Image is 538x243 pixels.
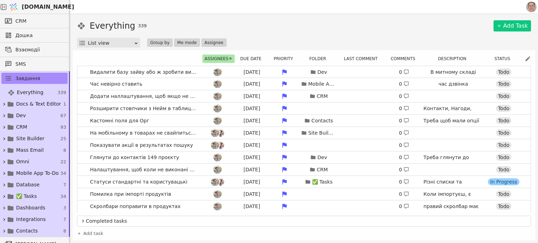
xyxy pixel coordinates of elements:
[77,66,531,78] a: Видалити базу зайву або ж зробити видалення (через смітник)Ad[DATE]Dev0 В митному складіTodo
[63,205,66,212] span: 3
[77,164,531,176] a: Налаштування, щоб коли не виконані задачі, не можна закрити НагодуAd[DATE]CRM0 Todo
[425,55,484,63] div: Description
[399,69,409,76] div: 0
[87,103,199,114] span: Розширити стовпчики з Нейм в таблицях
[77,188,531,200] a: Помилка при імпорті продуктівAd[DATE]0 Коли імпортуєш, є СКЮ, і є GTIN і якщо GTIN пустий двічі а...
[1,30,68,41] a: Дошка
[236,105,268,112] div: [DATE]
[87,91,199,101] span: Додати наллаштування, щоб якщо не вибрано причини втрати, не можна закрити Нагоду
[87,140,196,150] span: Показувати акції в результатах пошуку
[340,55,386,63] div: Last comment
[213,80,222,88] img: Ad
[496,129,511,136] div: Todo
[399,80,409,88] div: 0
[496,80,511,87] div: Todo
[399,105,409,112] div: 0
[15,17,27,25] span: CRM
[87,128,199,138] span: На мобільному в товарах не свайпиться вертикально по фото
[87,165,199,175] span: Налаштування, щоб коли не виконані задачі, не можна закрити Нагоду
[87,152,182,163] span: Глянути до контактів 149 проєкту
[496,154,511,161] div: Todo
[213,153,222,162] img: Ad
[77,151,531,163] a: Глянути до контактів 149 проєктуAd[DATE]Dev0 Треба глянути до контактів 149 проєкту. Там бардачок...
[399,117,409,124] div: 0
[201,38,227,47] button: Assignee
[496,166,511,173] div: Todo
[399,191,409,198] div: 0
[63,228,66,235] span: 8
[87,201,183,212] span: Скролбари поправити в продуктах
[211,129,219,137] img: Ad
[399,129,409,137] div: 0
[16,100,61,108] span: Docs & Text Editor
[399,142,409,149] div: 0
[77,139,531,151] a: Показувати акції в результатах пошукуAdХр[DATE]0 Todo
[236,178,268,186] div: [DATE]
[307,55,332,63] button: Folder
[77,200,531,212] a: Скролбари поправити в продуктахAd[DATE]0 правий скролбар має бути завжди видноTodo
[16,204,45,212] span: Dashboards
[399,203,409,210] div: 0
[147,38,173,47] button: Group by
[423,117,483,139] p: Треба щоб мали опції обов'язкове і унікальне
[213,202,222,210] img: Ad
[236,129,268,137] div: [DATE]
[203,55,234,63] div: Assignees
[77,115,531,127] a: Кастомні поля для ОргAd[DATE]Contacts0 Треба щоб мали опції обов'язкове і унікальнеTodo
[15,60,64,68] span: SMS
[16,181,40,188] span: Database
[87,177,190,187] span: Статуси стандартні та користувацькі
[399,178,409,186] div: 0
[63,216,66,223] span: 7
[423,154,483,227] p: Треба глянути до контактів 149 проєкту. Там бардачок ще раніше був. Поплуталися мейли та імена. А...
[488,178,519,185] div: In Progress
[236,191,268,198] div: [DATE]
[494,20,531,31] a: Add Task
[1,58,68,70] a: SMS
[77,176,531,188] a: Статуси стандартні та користувацькіAdХр[DATE]✅ Tasks0 Різні списки та фолдери мають свої статуси....
[342,55,384,63] button: Last comment
[211,141,219,149] img: Ad
[399,166,409,173] div: 0
[439,80,468,88] p: час дзвінка
[7,0,70,14] a: [DOMAIN_NAME]
[211,178,219,186] img: Ad
[216,178,224,186] img: Хр
[317,93,328,100] p: CRM
[213,68,222,76] img: Ad
[60,158,66,165] span: 22
[16,146,44,154] span: Mass Email
[302,55,337,63] div: Folder
[526,2,537,12] img: 1560949290925-CROPPED-IMG_0201-2-.jpg
[60,170,66,177] span: 34
[213,165,222,174] img: Ad
[311,117,333,124] p: Contacts
[87,67,199,77] span: Видалити базу зайву або ж зробити видалення (через смітник)
[16,158,29,165] span: Omni
[63,101,66,108] span: 1
[88,38,134,48] div: List view
[60,193,66,200] span: 34
[60,112,66,119] span: 67
[77,230,103,237] a: Add task
[492,55,516,63] button: Status
[77,78,531,90] a: Час невірно ставитьAd[DATE]Mobile App To-Do0 час дзвінкаTodo
[86,217,528,225] span: Completed tasks
[423,105,483,120] p: Контакти, Нагоди, Таски
[496,117,511,124] div: Todo
[213,92,222,100] img: Ad
[15,46,64,53] span: Взаємодії
[236,69,268,76] div: [DATE]
[77,90,531,102] a: Додати наллаштування, щоб якщо не вибрано причини втрати, не можна закрити НагодуAd[DATE]CRM0 Todo
[496,203,511,210] div: Todo
[399,93,409,100] div: 0
[1,15,68,27] a: CRM
[312,178,333,186] p: ✅ Tasks
[399,154,409,161] div: 0
[16,170,59,177] span: Mobile App To-Do
[60,124,66,131] span: 93
[1,44,68,55] a: Взаємодії
[317,69,327,76] p: Dev
[496,191,511,198] div: Todo
[216,141,224,149] img: Хр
